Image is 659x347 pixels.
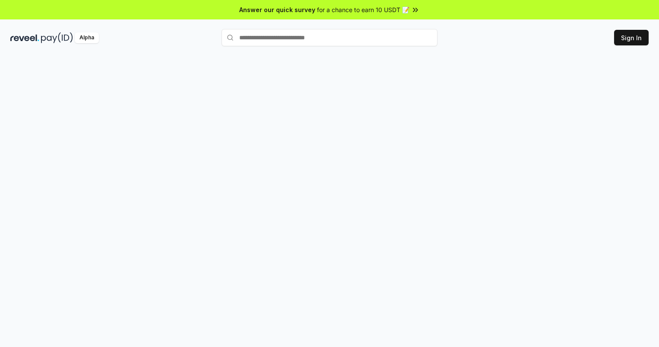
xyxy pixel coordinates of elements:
img: reveel_dark [10,32,39,43]
span: Answer our quick survey [239,5,315,14]
span: for a chance to earn 10 USDT 📝 [317,5,409,14]
img: pay_id [41,32,73,43]
button: Sign In [614,30,649,45]
div: Alpha [75,32,99,43]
